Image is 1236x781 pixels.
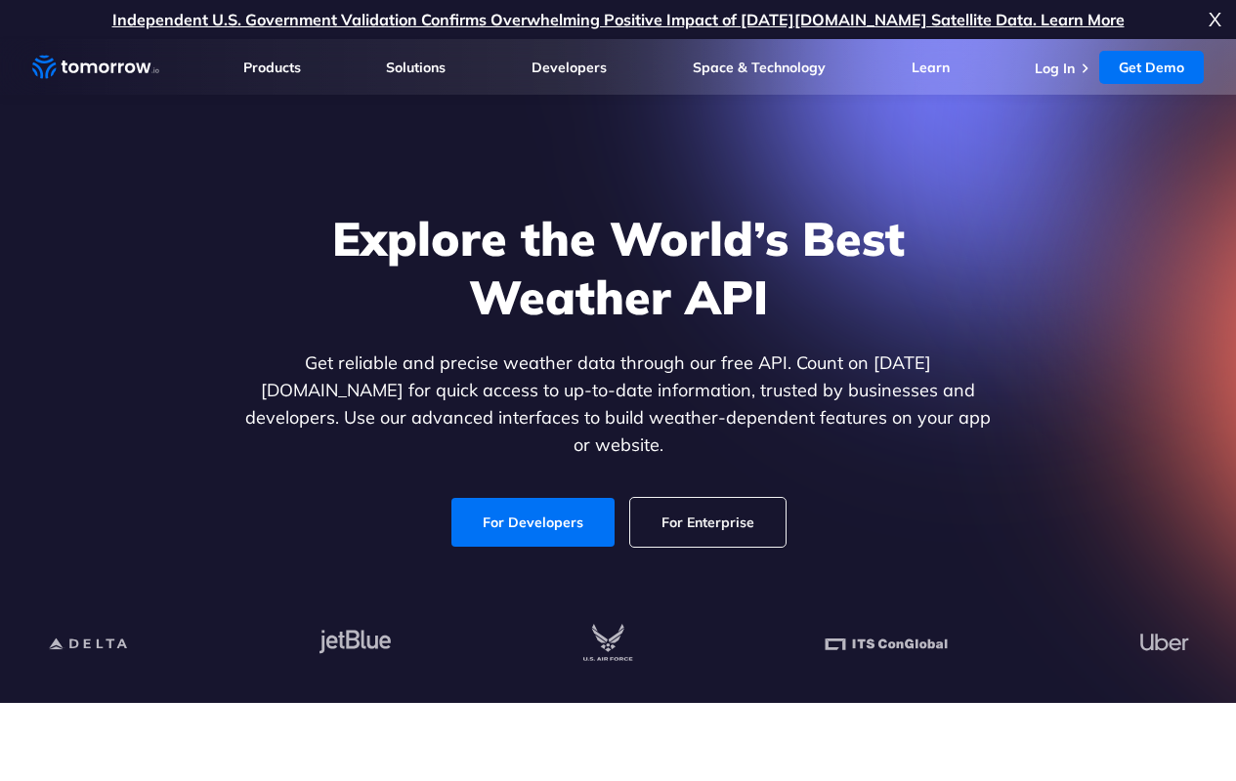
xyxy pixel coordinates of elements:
a: Independent U.S. Government Validation Confirms Overwhelming Positive Impact of [DATE][DOMAIN_NAM... [112,10,1125,29]
a: For Developers [451,498,615,547]
p: Get reliable and precise weather data through our free API. Count on [DATE][DOMAIN_NAME] for quic... [241,349,996,459]
a: Developers [532,59,607,76]
a: Learn [912,59,950,76]
a: Solutions [386,59,446,76]
a: Space & Technology [693,59,826,76]
a: Get Demo [1099,51,1204,84]
a: For Enterprise [630,498,786,547]
h1: Explore the World’s Best Weather API [241,209,996,326]
a: Products [243,59,301,76]
a: Log In [1035,60,1075,77]
a: Home link [32,53,159,82]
